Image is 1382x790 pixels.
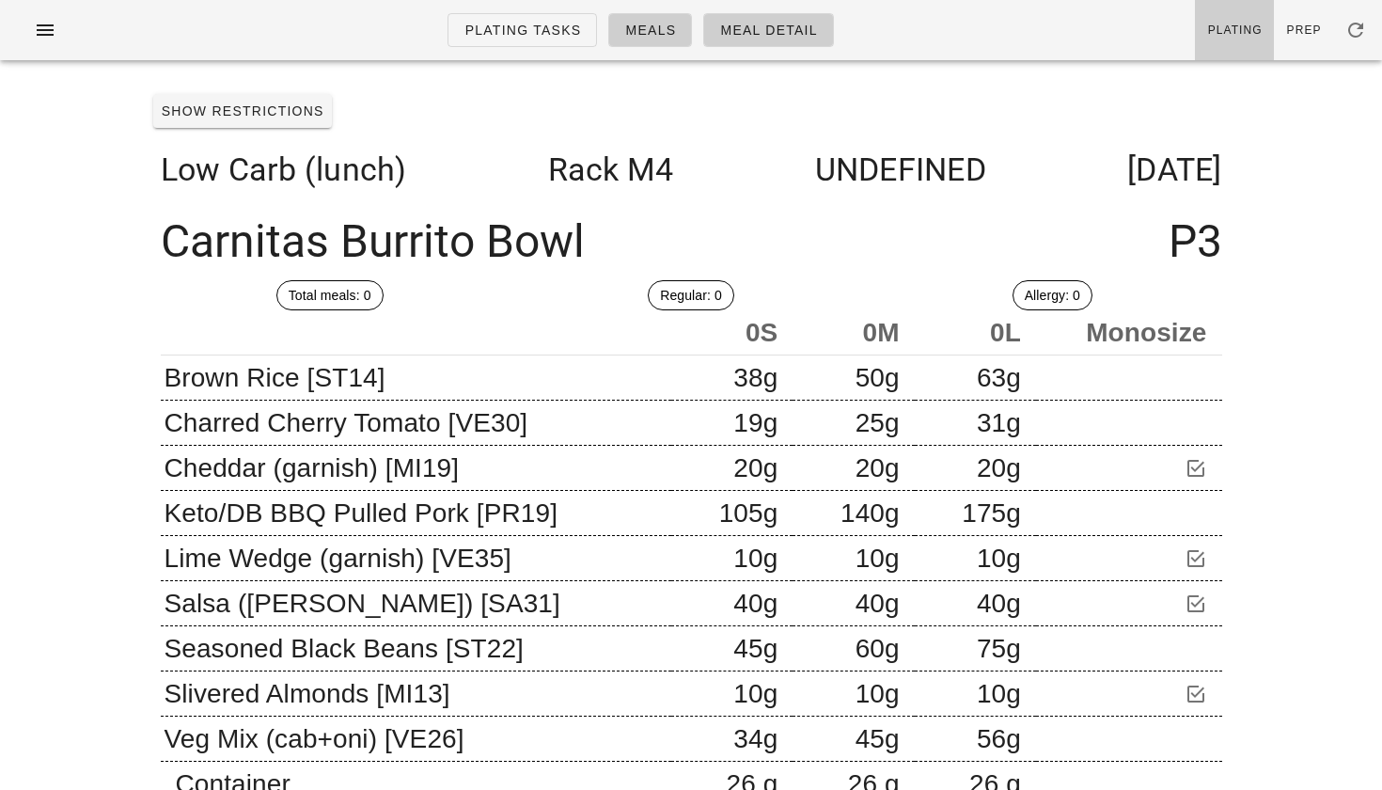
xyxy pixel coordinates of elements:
[608,13,692,47] a: Meals
[1169,218,1222,265] span: P3
[703,13,833,47] a: Meal Detail
[977,634,1021,663] span: 75g
[733,453,777,482] span: 20g
[840,498,900,528] span: 140g
[733,679,777,708] span: 10g
[856,544,900,573] span: 10g
[793,310,914,355] th: 0M
[161,581,672,626] td: Salsa ([PERSON_NAME]) [SA31]
[733,408,777,437] span: 19g
[733,724,777,753] span: 34g
[146,203,1237,280] div: Carnitas Burrito Bowl
[719,498,778,528] span: 105g
[161,536,672,581] td: Lime Wedge (garnish) [VE35]
[1286,24,1322,37] span: Prep
[624,23,676,38] span: Meals
[161,355,672,401] td: Brown Rice [ST14]
[161,446,672,491] td: Cheddar (garnish) [MI19]
[962,498,1021,528] span: 175g
[856,679,900,708] span: 10g
[161,103,324,118] span: Show Restrictions
[161,671,672,717] td: Slivered Almonds [MI13]
[977,679,1021,708] span: 10g
[856,408,900,437] span: 25g
[977,363,1021,392] span: 63g
[1036,310,1222,355] th: Monosize
[977,408,1021,437] span: 31g
[146,135,1237,203] div: Low Carb (lunch) Rack M4 UNDEFINED [DATE]
[733,363,777,392] span: 38g
[719,23,817,38] span: Meal Detail
[977,544,1021,573] span: 10g
[660,281,722,309] span: Regular: 0
[977,589,1021,618] span: 40g
[1207,24,1263,37] span: Plating
[161,491,672,536] td: Keto/DB BBQ Pulled Pork [PR19]
[856,589,900,618] span: 40g
[733,634,777,663] span: 45g
[1025,281,1080,309] span: Allergy: 0
[463,23,581,38] span: Plating Tasks
[671,310,793,355] th: 0S
[161,401,672,446] td: Charred Cherry Tomato [VE30]
[856,724,900,753] span: 45g
[733,544,777,573] span: 10g
[856,363,900,392] span: 50g
[289,281,371,309] span: Total meals: 0
[977,724,1021,753] span: 56g
[161,626,672,671] td: Seasoned Black Beans [ST22]
[856,453,900,482] span: 20g
[153,94,332,128] button: Show Restrictions
[161,717,672,762] td: Veg Mix (cab+oni) [VE26]
[733,589,777,618] span: 40g
[915,310,1036,355] th: 0L
[977,453,1021,482] span: 20g
[856,634,900,663] span: 60g
[448,13,597,47] a: Plating Tasks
